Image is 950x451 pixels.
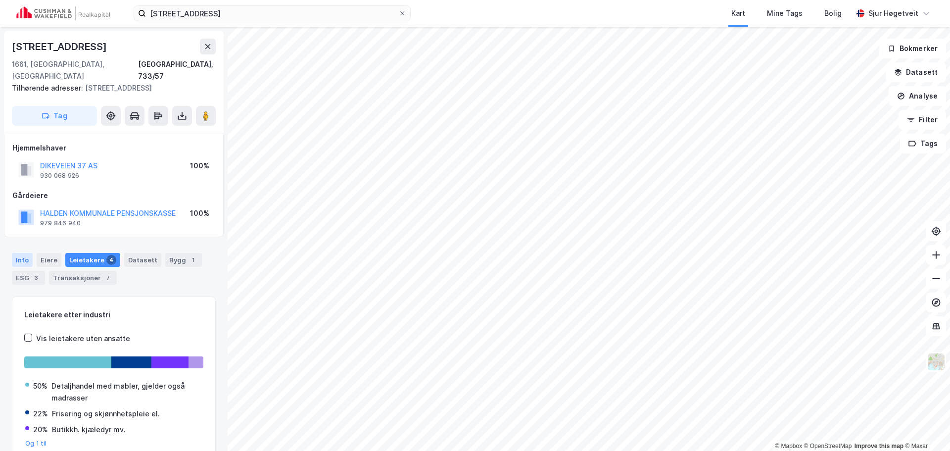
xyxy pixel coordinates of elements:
[901,403,950,451] div: Kontrollprogram for chat
[190,207,209,219] div: 100%
[52,408,160,420] div: Frisering og skjønnhetspleie el.
[33,408,48,420] div: 22%
[65,253,120,267] div: Leietakere
[12,84,85,92] span: Tilhørende adresser:
[31,273,41,283] div: 3
[138,58,216,82] div: [GEOGRAPHIC_DATA], 733/57
[25,440,47,448] button: Og 1 til
[188,255,198,265] div: 1
[12,271,45,285] div: ESG
[24,309,203,321] div: Leietakere etter industri
[40,219,81,227] div: 979 846 940
[804,443,852,450] a: OpenStreetMap
[33,380,47,392] div: 50%
[40,172,79,180] div: 930 068 926
[165,253,202,267] div: Bygg
[824,7,842,19] div: Bolig
[12,58,138,82] div: 1661, [GEOGRAPHIC_DATA], [GEOGRAPHIC_DATA]
[886,62,946,82] button: Datasett
[16,6,110,20] img: cushman-wakefield-realkapital-logo.202ea83816669bd177139c58696a8fa1.svg
[190,160,209,172] div: 100%
[124,253,161,267] div: Datasett
[879,39,946,58] button: Bokmerker
[37,253,61,267] div: Eiere
[901,403,950,451] iframe: Chat Widget
[12,190,215,201] div: Gårdeiere
[36,333,130,345] div: Vis leietakere uten ansatte
[51,380,202,404] div: Detaljhandel med møbler, gjelder også madrasser
[12,142,215,154] div: Hjemmelshaver
[855,443,903,450] a: Improve this map
[12,82,208,94] div: [STREET_ADDRESS]
[731,7,745,19] div: Kart
[899,110,946,130] button: Filter
[775,443,802,450] a: Mapbox
[146,6,398,21] input: Søk på adresse, matrikkel, gårdeiere, leietakere eller personer
[767,7,803,19] div: Mine Tags
[106,255,116,265] div: 4
[12,106,97,126] button: Tag
[103,273,113,283] div: 7
[52,424,126,436] div: Butikkh. kjæledyr mv.
[868,7,918,19] div: Sjur Høgetveit
[889,86,946,106] button: Analyse
[33,424,48,436] div: 20%
[49,271,117,285] div: Transaksjoner
[900,134,946,153] button: Tags
[927,352,946,371] img: Z
[12,253,33,267] div: Info
[12,39,109,54] div: [STREET_ADDRESS]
